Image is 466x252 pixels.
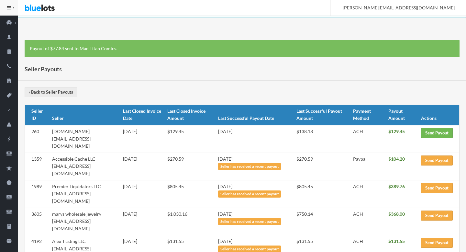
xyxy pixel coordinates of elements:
[421,183,453,193] a: Send Payout
[350,180,386,208] td: ACH
[50,180,120,208] td: Premier Liquidators LLC [EMAIL_ADDRESS][DOMAIN_NAME]
[421,211,453,221] a: Send Payout
[165,125,216,153] td: $129.45
[25,180,50,208] td: 1989
[216,208,294,235] td: [DATE]
[388,156,405,162] b: $104.20
[218,218,281,225] div: Seller has received a recent payout
[294,125,350,153] td: $138.18
[120,125,165,153] td: [DATE]
[294,153,350,180] td: $270.59
[50,208,120,235] td: marys wholesale jewelry [EMAIL_ADDRESS][DOMAIN_NAME]
[388,238,405,244] b: $131.55
[350,125,386,153] td: ACH
[25,105,50,125] th: Seller ID
[294,180,350,208] td: $805.45
[165,105,216,125] th: Last Closed Invoice Amount
[294,208,350,235] td: $750.14
[388,211,405,217] b: $368.00
[218,163,281,170] div: Seller has received a recent payout
[350,208,386,235] td: ACH
[216,105,294,125] th: Last Successful Payout Date
[50,125,120,153] td: [DOMAIN_NAME] [EMAIL_ADDRESS][DOMAIN_NAME]
[165,208,216,235] td: $1,030.16
[165,153,216,180] td: $270.59
[25,153,50,180] td: 1359
[120,105,165,125] th: Last Closed Invoice Date
[120,153,165,180] td: [DATE]
[421,155,453,166] a: Send Payout
[216,180,294,208] td: [DATE]
[216,153,294,180] td: [DATE]
[25,125,50,153] td: 260
[350,153,386,180] td: Paypal
[388,129,405,134] b: $129.45
[386,105,418,125] th: Payout Amount
[25,40,460,58] div: Payout of $77.84 sent to Mad Titan Comics.
[120,180,165,208] td: [DATE]
[421,128,453,138] a: Send Payout
[25,64,62,74] h1: Seller Payouts
[218,190,281,198] div: Seller has received a recent payout
[388,184,405,189] b: $389.76
[350,105,386,125] th: Payment Method
[421,238,453,248] a: Send Payout
[165,180,216,208] td: $805.45
[216,125,294,153] td: [DATE]
[25,87,77,97] a: ‹ Back to Seller Payouts
[294,105,350,125] th: Last Successful Payout Amount
[50,105,120,125] th: Seller
[336,5,455,10] span: [PERSON_NAME][EMAIL_ADDRESS][DOMAIN_NAME]
[50,153,120,180] td: Accessible Cache LLC [EMAIL_ADDRESS][DOMAIN_NAME]
[418,105,459,125] th: Actions
[25,208,50,235] td: 3605
[120,208,165,235] td: [DATE]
